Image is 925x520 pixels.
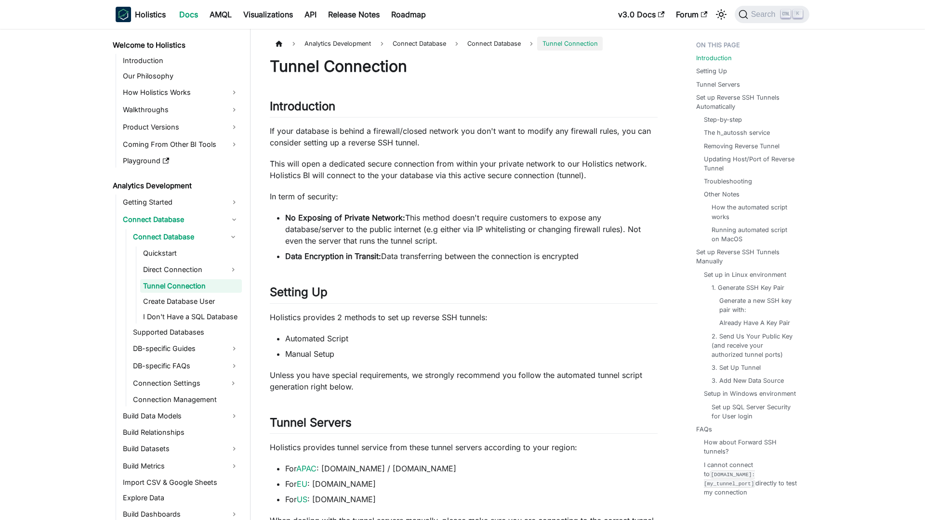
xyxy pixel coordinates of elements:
a: DB-specific Guides [130,341,242,356]
a: Build Datasets [120,441,242,456]
a: Getting Started [120,195,242,210]
a: Setup in Windows environment [704,389,796,398]
li: For : [DOMAIN_NAME] [285,478,658,490]
a: Direct Connection [140,262,225,277]
a: Coming From Other BI Tools [120,137,242,152]
code: [DOMAIN_NAME]:[my_tunnel_port] [704,470,755,488]
a: How about Forward SSH tunnels? [704,438,800,456]
a: Release Notes [322,7,385,22]
a: Walkthroughs [120,102,242,117]
a: Set up Reverse SSH Tunnels Manually [696,247,804,266]
a: Home page [270,37,288,51]
a: Updating Host/Port of Reverse Tunnel [704,155,800,173]
a: Docs [173,7,204,22]
a: 2. Send Us Your Public Key (and receive your authorized tunnel ports) [712,332,796,360]
a: Generate a new SSH key pair with: [719,296,792,314]
a: 3. Add New Data Source [712,376,784,385]
a: 1. Generate SSH Key Pair [712,283,784,292]
a: Our Philosophy [120,69,242,83]
a: AMQL [204,7,238,22]
a: APAC [296,464,317,473]
a: Other Notes [704,190,740,199]
a: Removing Reverse Tunnel [704,142,780,151]
a: Analytics Development [110,179,242,193]
a: v3.0 Docs [612,7,670,22]
p: This will open a dedicated secure connection from within your private network to our Holistics ne... [270,158,658,181]
a: Connection Settings [130,376,225,391]
button: Expand sidebar category 'Connection Settings' [225,376,242,391]
a: I cannot connect to[DOMAIN_NAME]:[my_tunnel_port]directly to test my connection [704,460,800,497]
p: In term of security: [270,191,658,202]
strong: Data Encryption in Transit: [285,251,381,261]
a: Create Database User [140,295,242,308]
span: Search [748,10,781,19]
a: Product Versions [120,119,242,135]
a: Running automated script on MacOS [712,225,796,244]
a: Set up SQL Server Security for User login [712,403,796,421]
li: Manual Setup [285,348,658,360]
a: How Holistics Works [120,85,242,100]
span: Connect Database [388,37,451,51]
a: Build Relationships [120,426,242,439]
button: Switch between dark and light mode (currently light mode) [714,7,729,22]
a: Supported Databases [130,325,242,339]
span: Tunnel Connection [537,37,602,51]
kbd: K [793,10,803,18]
p: Unless you have special requirements, we strongly recommend you follow the automated tunnel scrip... [270,369,658,392]
a: Tunnel Connection [140,279,242,293]
a: Import CSV & Google Sheets [120,476,242,489]
a: Connection Management [130,393,242,406]
a: Explore Data [120,491,242,505]
a: Build Data Models [120,408,242,424]
h2: Introduction [270,99,658,117]
a: Roadmap [385,7,432,22]
a: HolisticsHolistics [116,7,166,22]
img: Holistics [116,7,131,22]
a: Tunnel Servers [696,80,740,89]
a: Set up in Linux environment [704,270,786,279]
button: Expand sidebar category 'Direct Connection' [225,262,242,277]
h2: Setting Up [270,285,658,303]
nav: Docs sidebar [106,29,251,520]
a: API [299,7,322,22]
li: Data transferring between the connection is encrypted [285,250,658,262]
a: Connect Database [462,37,526,51]
li: Automated Script [285,333,658,344]
a: Set up Reverse SSH Tunnels Automatically [696,93,804,111]
a: Build Metrics [120,458,242,474]
nav: Breadcrumbs [270,37,658,51]
a: Visualizations [238,7,299,22]
button: Collapse sidebar category 'Connect Database' [225,229,242,245]
a: Quickstart [140,247,242,260]
p: Holistics provides 2 methods to set up reverse SSH tunnels: [270,312,658,323]
strong: No Exposing of Private Network: [285,213,405,222]
a: Forum [670,7,713,22]
a: 3. Set Up Tunnel [712,363,761,372]
a: EU [297,479,307,489]
p: Holistics provides tunnel service from these tunnel servers according to your region: [270,442,658,453]
li: For : [DOMAIN_NAME] / [DOMAIN_NAME] [285,463,658,474]
li: This method doesn't require customers to expose any database/server to the public internet (e.g e... [285,212,658,247]
span: Analytics Development [300,37,376,51]
p: If your database is behind a firewall/closed network you don't want to modify any firewall rules,... [270,125,658,148]
a: DB-specific FAQs [130,358,242,374]
a: FAQs [696,425,712,434]
a: Connect Database [120,212,242,227]
a: Already Have A Key Pair [719,318,790,327]
a: Step-by-step [704,115,742,124]
a: Setting Up [696,66,727,76]
a: Introduction [696,53,732,63]
a: How the automated script works [712,203,796,221]
a: I Don't Have a SQL Database [140,310,242,324]
b: Holistics [135,9,166,20]
button: Search (Ctrl+K) [735,6,809,23]
a: Connect Database [130,229,225,245]
li: For : [DOMAIN_NAME] [285,494,658,505]
h1: Tunnel Connection [270,57,658,76]
a: Welcome to Holistics [110,39,242,52]
a: US [297,494,307,504]
a: The h_autossh service [704,128,770,137]
span: Connect Database [467,40,521,47]
h2: Tunnel Servers [270,416,658,434]
a: Playground [120,154,242,168]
